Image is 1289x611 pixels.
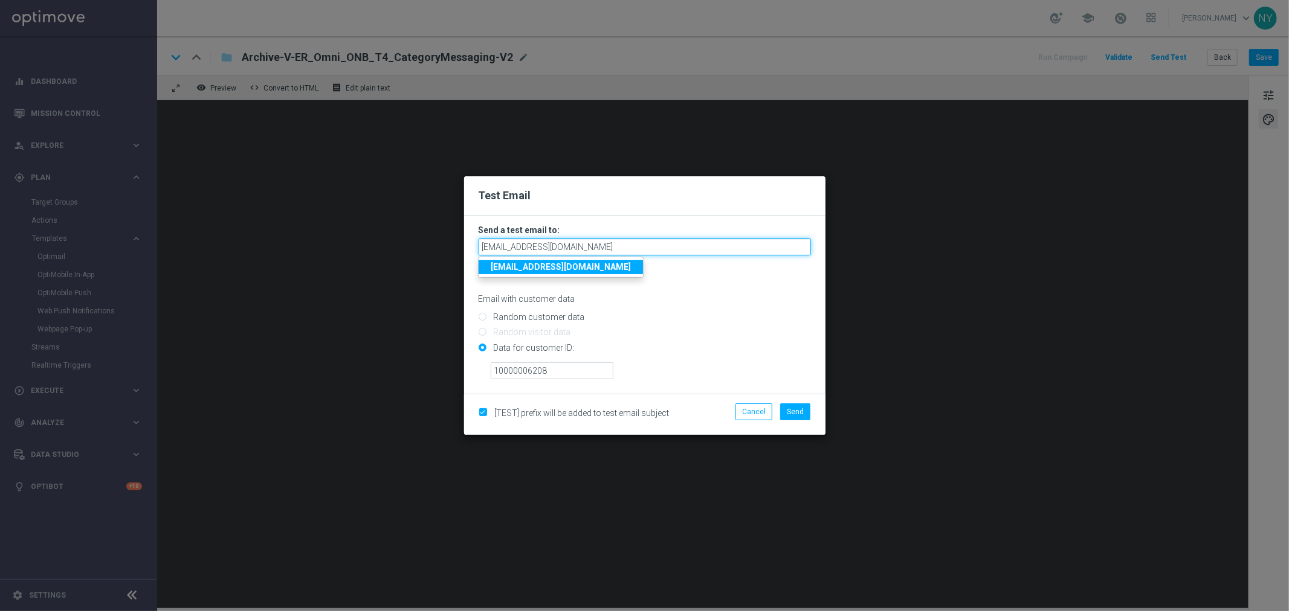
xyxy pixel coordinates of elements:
[735,403,772,420] button: Cancel
[479,293,811,304] p: Email with customer data
[495,408,670,418] span: [TEST] prefix will be added to test email subject
[491,312,585,322] label: Random customer data
[491,262,631,272] strong: [EMAIL_ADDRESS][DOMAIN_NAME]
[479,225,811,235] h3: Send a test email to:
[479,188,811,203] h2: Test Email
[491,362,613,379] input: Enter ID
[479,260,643,274] a: [EMAIL_ADDRESS][DOMAIN_NAME]
[780,403,810,420] button: Send
[787,408,804,416] span: Send
[479,258,811,269] p: Separate multiple addresses with commas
